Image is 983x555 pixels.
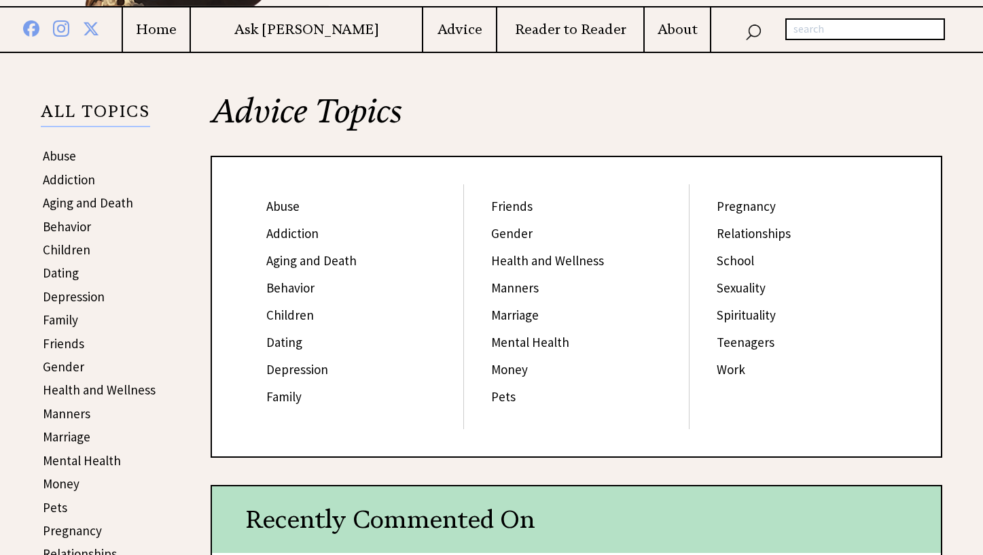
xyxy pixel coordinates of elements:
a: Health and Wellness [491,252,604,269]
a: Marriage [491,307,539,323]
a: Gender [491,225,533,241]
a: Behavior [43,218,91,235]
a: Dating [43,265,79,281]
a: Aging and Death [43,195,133,211]
a: Behavior [266,280,315,296]
a: Children [266,307,314,323]
a: Pregnancy [717,198,776,214]
a: Dating [266,334,302,350]
a: Family [266,388,302,405]
p: ALL TOPICS [41,104,150,127]
input: search [785,18,945,40]
a: Aging and Death [266,252,357,269]
a: About [645,21,710,38]
a: Mental Health [491,334,569,350]
div: Recently Commented On [212,486,941,553]
a: Manners [491,280,539,296]
img: facebook%20blue.png [23,18,39,37]
a: Friends [491,198,533,214]
a: Marriage [43,428,90,445]
a: Health and Wellness [43,382,156,398]
a: Money [43,475,79,492]
a: Work [717,361,745,377]
a: Abuse [43,148,76,164]
a: Friends [43,335,84,352]
a: Depression [43,288,105,305]
a: Ask [PERSON_NAME] [191,21,423,38]
a: Manners [43,405,90,422]
a: Teenagers [717,334,774,350]
a: Reader to Reader [497,21,643,38]
a: Spirituality [717,307,776,323]
a: Home [123,21,189,38]
a: Mental Health [43,452,121,469]
a: Pregnancy [43,522,102,539]
a: Money [491,361,528,377]
img: x%20blue.png [83,18,99,37]
a: Family [43,312,78,328]
a: Gender [43,358,84,375]
img: instagram%20blue.png [53,18,69,37]
img: search_nav.png [745,21,762,41]
a: Relationships [717,225,791,241]
a: Sexuality [717,280,766,296]
a: Advice [423,21,496,38]
a: Pets [491,388,516,405]
a: Children [43,241,90,258]
a: Addiction [266,225,319,241]
a: School [717,252,754,269]
h2: Advice Topics [211,95,942,156]
a: Abuse [266,198,300,214]
a: Addiction [43,171,95,188]
a: Pets [43,499,67,516]
a: Depression [266,361,328,377]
